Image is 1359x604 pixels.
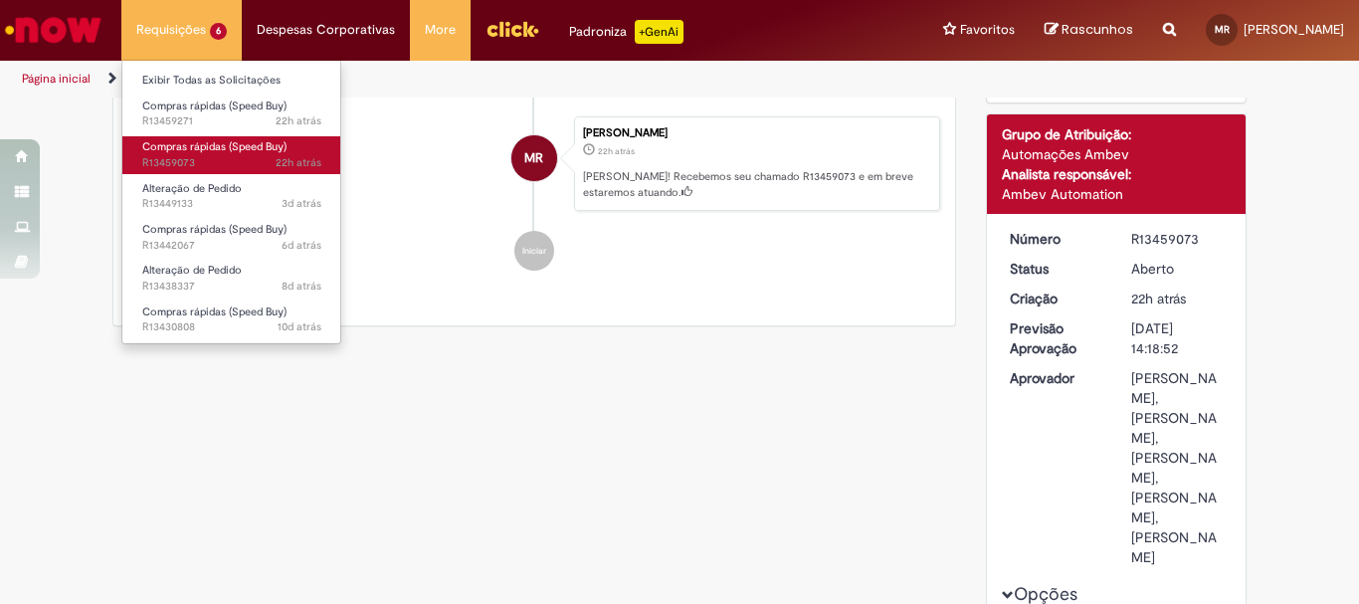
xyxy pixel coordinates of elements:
[1131,290,1186,307] span: 22h atrás
[995,289,1117,308] dt: Criação
[142,196,321,212] span: R13449133
[995,368,1117,388] dt: Aprovador
[995,259,1117,279] dt: Status
[142,279,321,295] span: R13438337
[1244,21,1344,38] span: [PERSON_NAME]
[1002,144,1232,164] div: Automações Ambev
[1131,318,1224,358] div: [DATE] 14:18:52
[142,181,242,196] span: Alteração de Pedido
[122,260,341,297] a: Aberto R13438337 : Alteração de Pedido
[278,319,321,334] span: 10d atrás
[142,155,321,171] span: R13459073
[142,113,321,129] span: R13459271
[1045,21,1133,40] a: Rascunhos
[1002,124,1232,144] div: Grupo de Atribuição:
[1131,368,1224,567] div: [PERSON_NAME], [PERSON_NAME], [PERSON_NAME], [PERSON_NAME], [PERSON_NAME]
[1002,184,1232,204] div: Ambev Automation
[276,113,321,128] time: 28/08/2025 16:45:34
[995,229,1117,249] dt: Número
[485,14,539,44] img: click_logo_yellow_360x200.png
[128,116,940,212] li: Marcos Nathan De Lima Raiol
[282,238,321,253] time: 23/08/2025 16:01:52
[1131,259,1224,279] div: Aberto
[142,263,242,278] span: Alteração de Pedido
[569,20,683,44] div: Padroniza
[142,319,321,335] span: R13430808
[121,60,341,344] ul: Requisições
[142,304,287,319] span: Compras rápidas (Speed Buy)
[1062,20,1133,39] span: Rascunhos
[282,238,321,253] span: 6d atrás
[257,20,395,40] span: Despesas Corporativas
[122,219,341,256] a: Aberto R13442067 : Compras rápidas (Speed Buy)
[635,20,683,44] p: +GenAi
[122,70,341,92] a: Exibir Todas as Solicitações
[276,155,321,170] time: 28/08/2025 16:18:54
[15,61,891,98] ul: Trilhas de página
[22,71,91,87] a: Página inicial
[278,319,321,334] time: 20/08/2025 08:28:15
[282,279,321,294] span: 8d atrás
[142,238,321,254] span: R13442067
[276,113,321,128] span: 22h atrás
[1002,164,1232,184] div: Analista responsável:
[122,302,341,338] a: Aberto R13430808 : Compras rápidas (Speed Buy)
[128,97,940,292] ul: Histórico de tíquete
[1215,23,1230,36] span: MR
[583,169,929,200] p: [PERSON_NAME]! Recebemos seu chamado R13459073 e em breve estaremos atuando.
[1131,289,1224,308] div: 28/08/2025 16:18:52
[425,20,456,40] span: More
[598,145,635,157] span: 22h atrás
[524,134,543,182] span: MR
[276,155,321,170] span: 22h atrás
[122,178,341,215] a: Aberto R13449133 : Alteração de Pedido
[598,145,635,157] time: 28/08/2025 16:18:52
[282,279,321,294] time: 22/08/2025 07:52:47
[142,139,287,154] span: Compras rápidas (Speed Buy)
[122,136,341,173] a: Aberto R13459073 : Compras rápidas (Speed Buy)
[282,196,321,211] span: 3d atrás
[122,96,341,132] a: Aberto R13459271 : Compras rápidas (Speed Buy)
[995,318,1117,358] dt: Previsão Aprovação
[142,222,287,237] span: Compras rápidas (Speed Buy)
[210,23,227,40] span: 6
[2,10,104,50] img: ServiceNow
[511,135,557,181] div: Marcos Nathan De Lima Raiol
[1131,229,1224,249] div: R13459073
[142,99,287,113] span: Compras rápidas (Speed Buy)
[136,20,206,40] span: Requisições
[1131,290,1186,307] time: 28/08/2025 16:18:52
[583,127,929,139] div: [PERSON_NAME]
[960,20,1015,40] span: Favoritos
